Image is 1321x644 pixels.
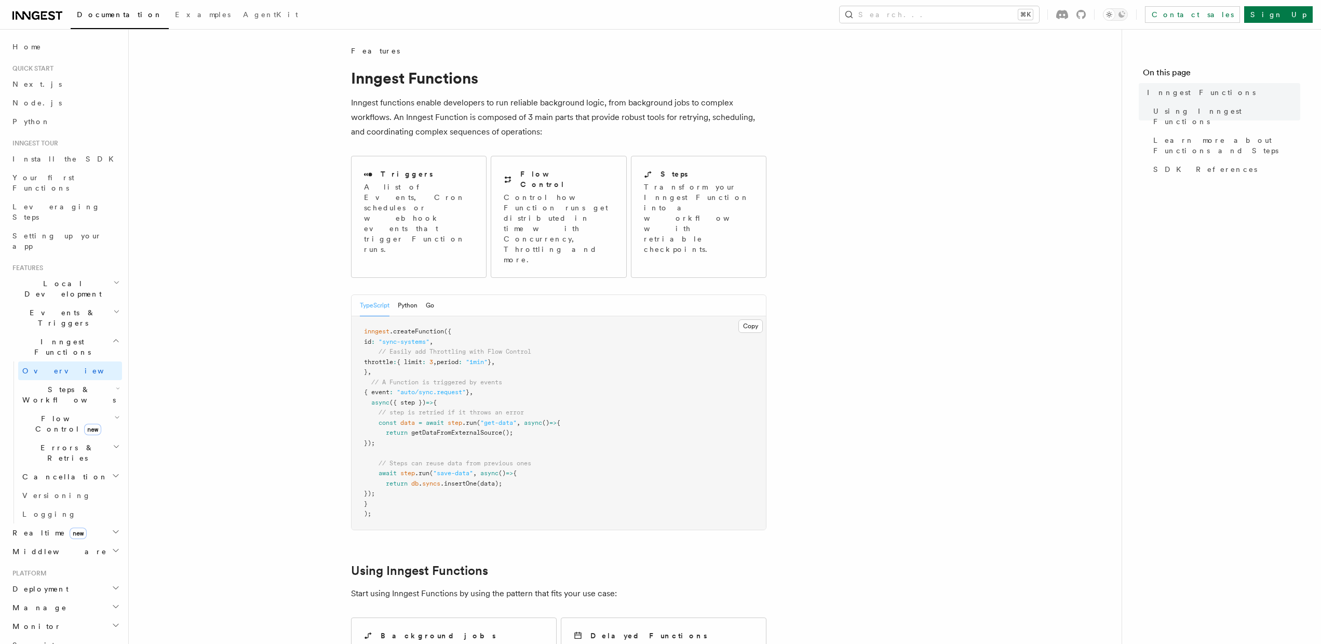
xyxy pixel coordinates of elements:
span: return [386,480,408,487]
span: data [400,419,415,426]
button: Monitor [8,617,122,636]
span: Node.js [12,99,62,107]
a: Logging [18,505,122,524]
a: Your first Functions [8,168,122,197]
div: Inngest Functions [8,361,122,524]
span: // Steps can reuse data from previous ones [379,460,531,467]
span: () [498,469,506,477]
span: new [84,424,101,435]
span: ( [477,419,480,426]
a: Contact sales [1145,6,1240,23]
span: await [426,419,444,426]
span: Events & Triggers [8,307,113,328]
button: Realtimenew [8,524,122,542]
button: Inngest Functions [8,332,122,361]
span: ({ step }) [389,399,426,406]
span: Features [8,264,43,272]
a: Home [8,37,122,56]
button: Cancellation [18,467,122,486]
span: , [517,419,520,426]
a: Documentation [71,3,169,29]
a: AgentKit [237,3,304,28]
button: Search...⌘K [840,6,1039,23]
button: Deployment [8,580,122,598]
span: "sync-systems" [379,338,429,345]
span: Home [12,42,42,52]
button: Steps & Workflows [18,380,122,409]
span: const [379,419,397,426]
span: : [422,358,426,366]
button: TypeScript [360,295,389,316]
span: Platform [8,569,47,578]
a: Versioning [18,486,122,505]
span: Monitor [8,621,61,632]
span: . [419,480,422,487]
span: step [448,419,462,426]
span: Documentation [77,10,163,19]
span: ); [364,510,371,517]
span: Middleware [8,546,107,557]
button: Local Development [8,274,122,303]
span: , [469,388,473,396]
span: Logging [22,510,76,518]
span: .createFunction [389,328,444,335]
a: Examples [169,3,237,28]
span: throttle [364,358,393,366]
button: Flow Controlnew [18,409,122,438]
a: Install the SDK [8,150,122,168]
a: Setting up your app [8,226,122,256]
a: Learn more about Functions and Steps [1149,131,1300,160]
span: : [459,358,462,366]
span: = [419,419,422,426]
button: Manage [8,598,122,617]
a: StepsTransform your Inngest Function into a workflow with retriable checkpoints. [631,156,766,278]
span: Deployment [8,584,69,594]
span: "auto/sync.request" [397,388,466,396]
span: Examples [175,10,231,19]
span: Flow Control [18,413,114,434]
h2: Steps [660,169,688,179]
span: => [506,469,513,477]
span: Python [12,117,50,126]
h2: Background jobs [381,630,496,641]
span: period [437,358,459,366]
span: async [524,419,542,426]
button: Middleware [8,542,122,561]
span: step [400,469,415,477]
span: await [379,469,397,477]
span: Steps & Workflows [18,384,116,405]
span: Realtime [8,528,87,538]
a: Using Inngest Functions [351,563,488,578]
span: Install the SDK [12,155,120,163]
h2: Triggers [381,169,433,179]
a: Overview [18,361,122,380]
span: Manage [8,602,67,613]
a: Node.js [8,93,122,112]
span: : [393,358,397,366]
span: Features [351,46,400,56]
span: Setting up your app [12,232,102,250]
span: (data); [477,480,502,487]
a: Using Inngest Functions [1149,102,1300,131]
span: { [433,399,437,406]
span: , [473,469,477,477]
span: } [364,500,368,507]
span: { [513,469,517,477]
span: ( [429,469,433,477]
span: Errors & Retries [18,442,113,463]
span: , [433,358,437,366]
span: Using Inngest Functions [1153,106,1300,127]
span: Inngest Functions [8,337,112,357]
span: "save-data" [433,469,473,477]
span: Inngest tour [8,139,58,147]
span: return [386,429,408,436]
span: Overview [22,367,129,375]
a: Flow ControlControl how Function runs get distributed in time with Concurrency, Throttling and more. [491,156,626,278]
span: new [70,528,87,539]
a: SDK References [1149,160,1300,179]
span: Inngest Functions [1147,87,1256,98]
span: "get-data" [480,419,517,426]
span: async [371,399,389,406]
span: , [491,358,495,366]
a: Next.js [8,75,122,93]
